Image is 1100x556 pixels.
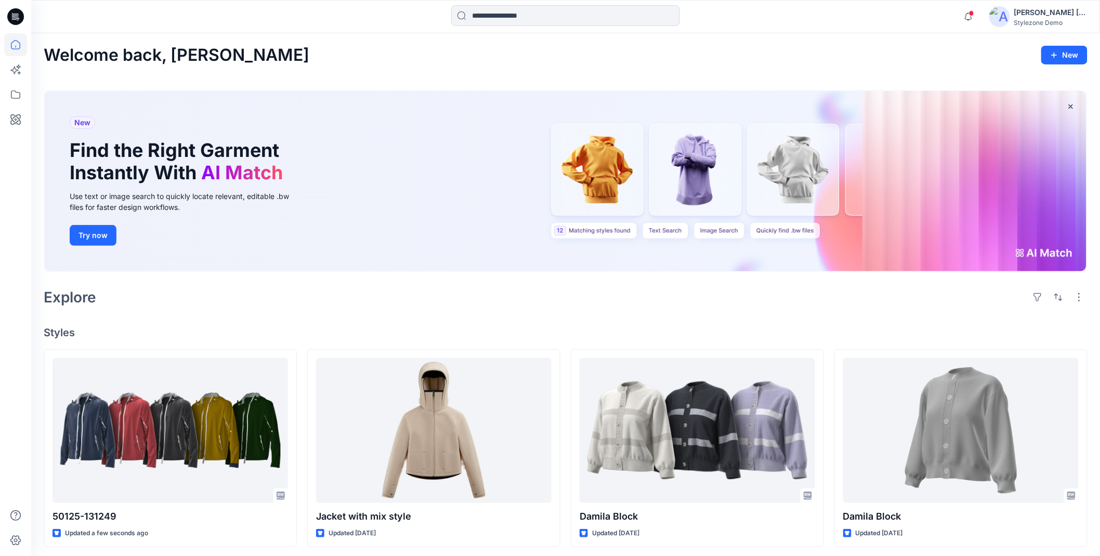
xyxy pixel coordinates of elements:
p: Updated [DATE] [856,528,903,539]
h4: Styles [44,326,1088,339]
button: Try now [70,225,116,246]
a: 50125-131249 [53,358,288,502]
p: Updated [DATE] [329,528,376,539]
div: Stylezone Demo [1014,19,1087,27]
p: Updated [DATE] [592,528,639,539]
a: Damila Block [843,358,1079,502]
p: Updated a few seconds ago [65,528,148,539]
a: Damila Block [580,358,815,502]
img: avatar [989,6,1010,27]
h2: Explore [44,289,96,306]
p: 50125-131249 [53,509,288,524]
span: AI Match [201,161,283,184]
p: Damila Block [843,509,1079,524]
button: New [1041,46,1088,64]
a: Jacket with mix style [316,358,552,502]
div: [PERSON_NAME] [PERSON_NAME] [1014,6,1087,19]
p: Jacket with mix style [316,509,552,524]
h1: Find the Right Garment Instantly With [70,139,288,184]
p: Damila Block [580,509,815,524]
div: Use text or image search to quickly locate relevant, editable .bw files for faster design workflows. [70,191,304,213]
span: New [74,116,90,129]
h2: Welcome back, [PERSON_NAME] [44,46,309,65]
